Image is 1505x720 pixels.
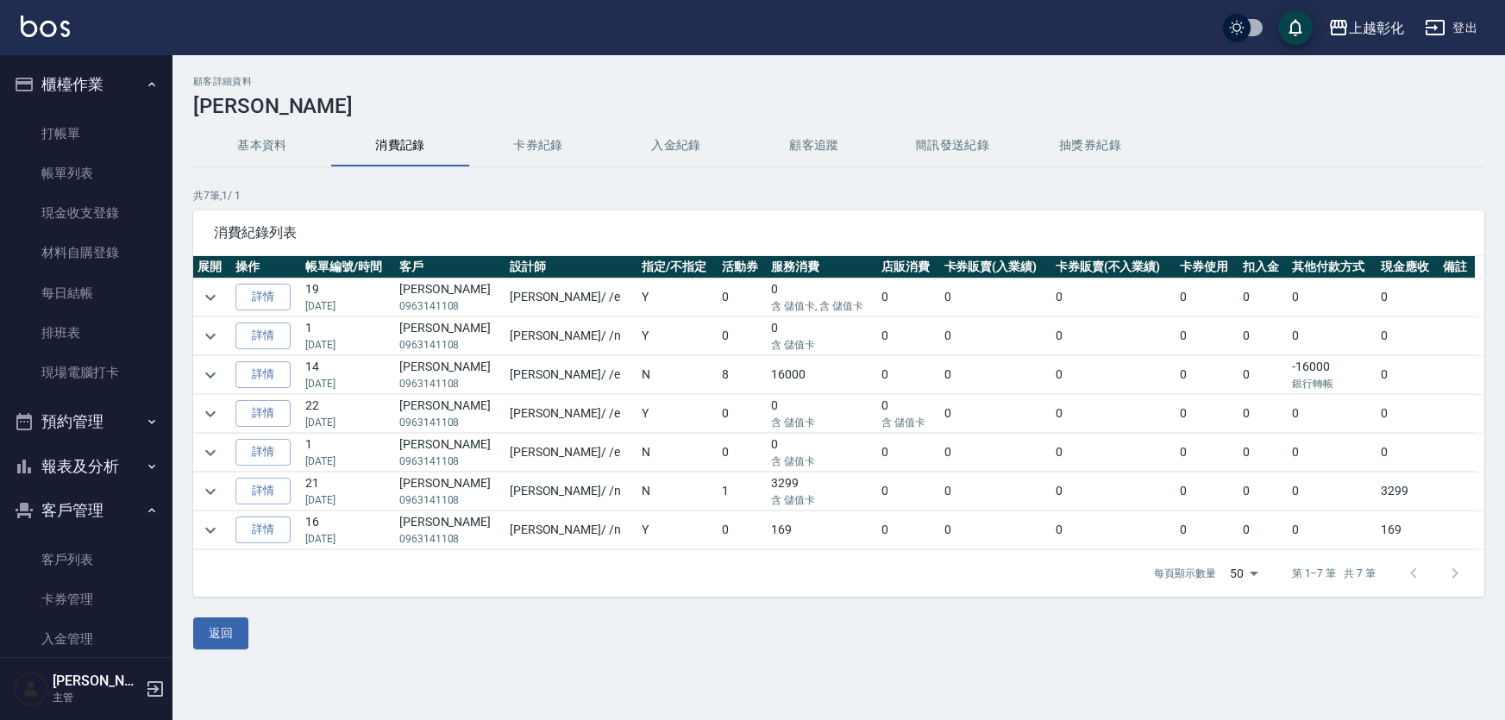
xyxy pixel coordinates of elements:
p: 每頁顯示數量 [1154,566,1216,581]
p: 含 儲值卡, 含 儲值卡 [771,298,873,314]
td: N [637,356,718,394]
th: 設計師 [505,256,637,279]
td: N [637,473,718,510]
td: 0 [940,317,1051,355]
td: 169 [767,511,877,549]
td: 0 [940,279,1051,316]
a: 詳情 [235,284,291,310]
div: 50 [1223,550,1264,597]
button: 報表及分析 [7,444,166,489]
td: 0 [877,279,939,316]
a: 詳情 [235,361,291,388]
td: 0 [1238,395,1288,433]
td: [PERSON_NAME] / /n [505,317,637,355]
td: [PERSON_NAME] [395,279,505,316]
td: 0 [1238,511,1288,549]
td: 0 [1051,473,1176,510]
td: 0 [1376,395,1439,433]
p: 0963141108 [399,454,501,469]
td: 0 [1176,395,1238,433]
a: 客戶列表 [7,540,166,579]
td: 0 [940,473,1051,510]
td: [PERSON_NAME] / /n [505,473,637,510]
th: 備註 [1439,256,1475,279]
td: [PERSON_NAME] / /e [505,395,637,433]
td: 169 [1376,511,1439,549]
td: 8 [718,356,767,394]
td: 0 [940,434,1051,472]
a: 現場電腦打卡 [7,353,166,392]
td: 0 [1288,395,1376,433]
p: 共 7 筆, 1 / 1 [193,188,1484,203]
td: 0 [1238,434,1288,472]
a: 詳情 [235,322,291,349]
p: [DATE] [305,298,390,314]
p: 銀行轉帳 [1292,376,1372,391]
td: Y [637,317,718,355]
td: [PERSON_NAME] / /e [505,356,637,394]
button: 消費記錄 [331,125,469,166]
button: expand row [198,401,223,427]
td: 0 [940,395,1051,433]
p: 0963141108 [399,415,501,430]
button: 卡券紀錄 [469,125,607,166]
td: 0 [718,317,767,355]
th: 店販消費 [877,256,939,279]
td: 0 [1176,473,1238,510]
td: 0 [1051,395,1176,433]
td: 0 [1376,317,1439,355]
td: 22 [301,395,394,433]
td: 0 [767,395,877,433]
td: 19 [301,279,394,316]
button: expand row [198,323,223,349]
a: 帳單列表 [7,153,166,193]
td: 0 [877,511,939,549]
a: 詳情 [235,439,291,466]
p: [DATE] [305,492,390,508]
button: 入金紀錄 [607,125,745,166]
a: 材料自購登錄 [7,233,166,272]
td: 0 [1288,473,1376,510]
th: 卡券使用 [1176,256,1238,279]
button: save [1278,10,1313,45]
h2: 顧客詳細資料 [193,76,1484,87]
p: 主管 [53,690,141,705]
td: 0 [1238,473,1288,510]
td: 0 [1051,511,1176,549]
td: 0 [1238,356,1288,394]
div: 上越彰化 [1349,17,1404,39]
td: 0 [877,434,939,472]
td: 1 [718,473,767,510]
td: 14 [301,356,394,394]
td: [PERSON_NAME] [395,317,505,355]
td: 0 [718,395,767,433]
p: 含 儲值卡 [771,415,873,430]
p: [DATE] [305,337,390,353]
td: [PERSON_NAME] / /e [505,279,637,316]
a: 卡券管理 [7,579,166,619]
td: 0 [877,317,939,355]
td: Y [637,511,718,549]
td: 0 [1176,434,1238,472]
h3: [PERSON_NAME] [193,94,1484,118]
a: 入金管理 [7,619,166,659]
td: 0 [718,434,767,472]
p: 0963141108 [399,298,501,314]
button: expand row [198,479,223,504]
a: 現金收支登錄 [7,193,166,233]
td: [PERSON_NAME] [395,473,505,510]
a: 詳情 [235,400,291,427]
td: 21 [301,473,394,510]
td: 1 [301,317,394,355]
td: 0 [1288,317,1376,355]
p: 第 1–7 筆 共 7 筆 [1292,566,1376,581]
td: 0 [1051,356,1176,394]
td: 0 [767,317,877,355]
td: 0 [1238,279,1288,316]
p: [DATE] [305,415,390,430]
p: 0963141108 [399,376,501,391]
td: 0 [940,511,1051,549]
th: 指定/不指定 [637,256,718,279]
button: 簡訊發送紀錄 [883,125,1021,166]
button: 櫃檯作業 [7,62,166,107]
